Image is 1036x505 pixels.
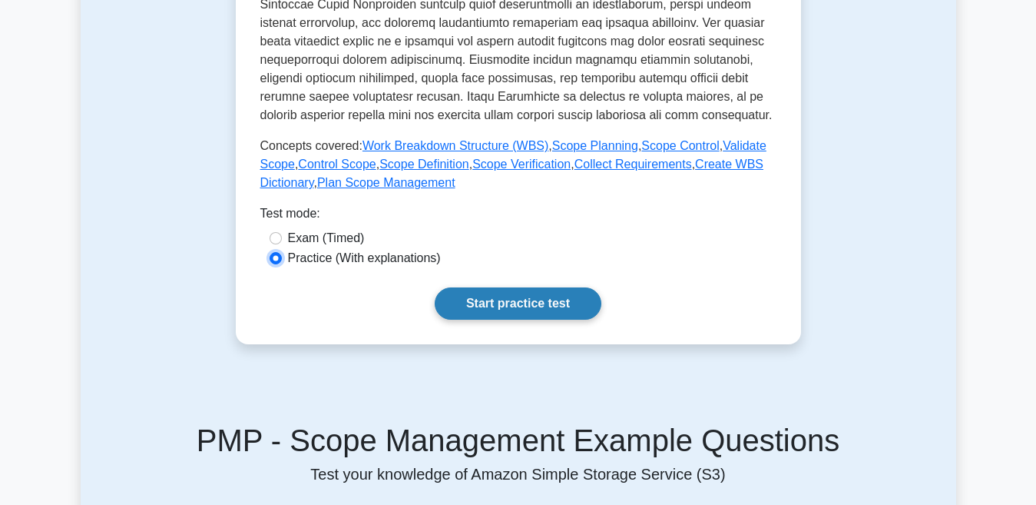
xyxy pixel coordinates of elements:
[288,249,441,267] label: Practice (With explanations)
[552,139,638,152] a: Scope Planning
[435,287,601,320] a: Start practice test
[90,422,947,459] h5: PMP - Scope Management Example Questions
[641,139,719,152] a: Scope Control
[317,176,455,189] a: Plan Scope Management
[574,158,692,171] a: Collect Requirements
[90,465,947,483] p: Test your knowledge of Amazon Simple Storage Service (S3)
[298,158,376,171] a: Control Scope
[288,229,365,248] label: Exam (Timed)
[472,158,571,171] a: Scope Verification
[260,204,776,229] div: Test mode:
[379,158,469,171] a: Scope Definition
[260,137,776,192] p: Concepts covered: , , , , , , , , ,
[362,139,548,152] a: Work Breakdown Structure (WBS)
